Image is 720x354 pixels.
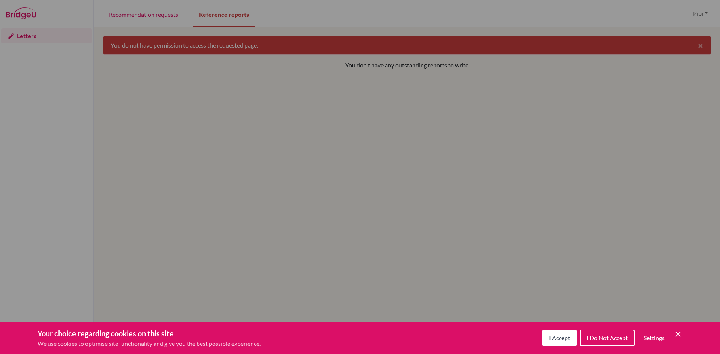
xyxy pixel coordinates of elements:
span: I Accept [549,334,570,341]
span: I Do Not Accept [586,334,628,341]
button: Settings [637,330,670,345]
button: Save and close [673,330,682,339]
p: We use cookies to optimise site functionality and give you the best possible experience. [37,339,261,348]
h3: Your choice regarding cookies on this site [37,328,261,339]
button: I Do Not Accept [580,330,634,346]
button: I Accept [542,330,577,346]
span: Settings [643,334,664,341]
